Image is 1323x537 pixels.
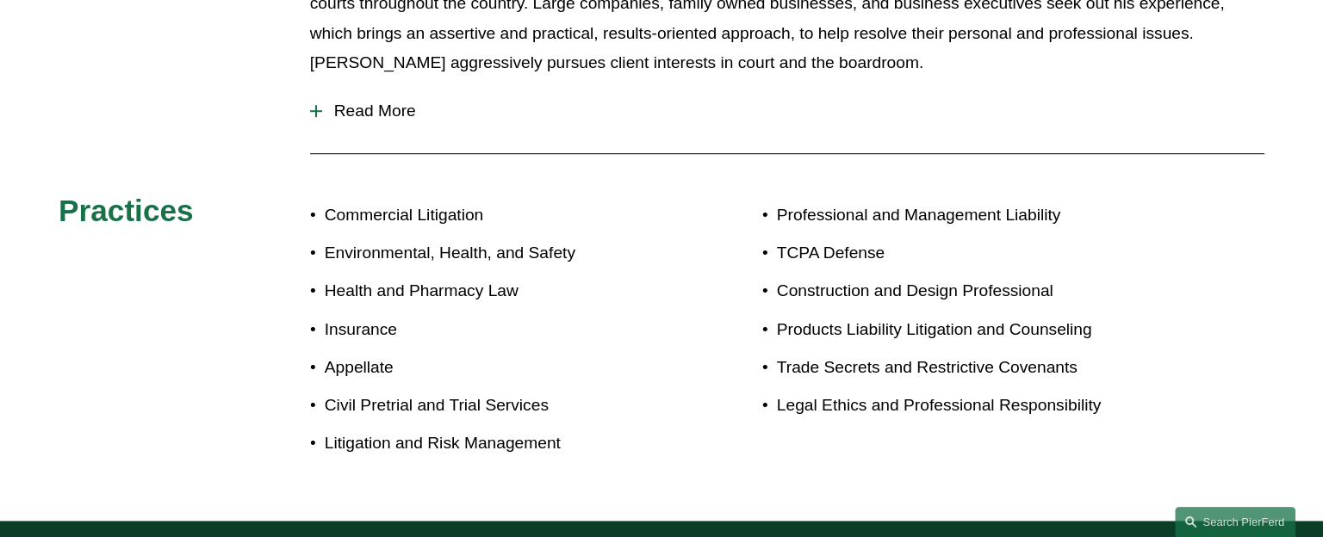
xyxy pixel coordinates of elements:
[777,238,1165,268] p: TCPA Defense
[777,391,1165,421] p: Legal Ethics and Professional Responsibility
[777,276,1165,306] p: Construction and Design Professional
[325,429,661,459] p: Litigation and Risk Management
[310,89,1264,133] button: Read More
[325,238,661,268] p: Environmental, Health, and Safety
[1175,507,1295,537] a: Search this site
[325,276,661,306] p: Health and Pharmacy Law
[777,353,1165,383] p: Trade Secrets and Restrictive Covenants
[325,353,661,383] p: Appellate
[325,391,661,421] p: Civil Pretrial and Trial Services
[777,201,1165,231] p: Professional and Management Liability
[325,315,661,345] p: Insurance
[777,315,1165,345] p: Products Liability Litigation and Counseling
[59,194,194,227] span: Practices
[322,102,1264,120] span: Read More
[325,201,661,231] p: Commercial Litigation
